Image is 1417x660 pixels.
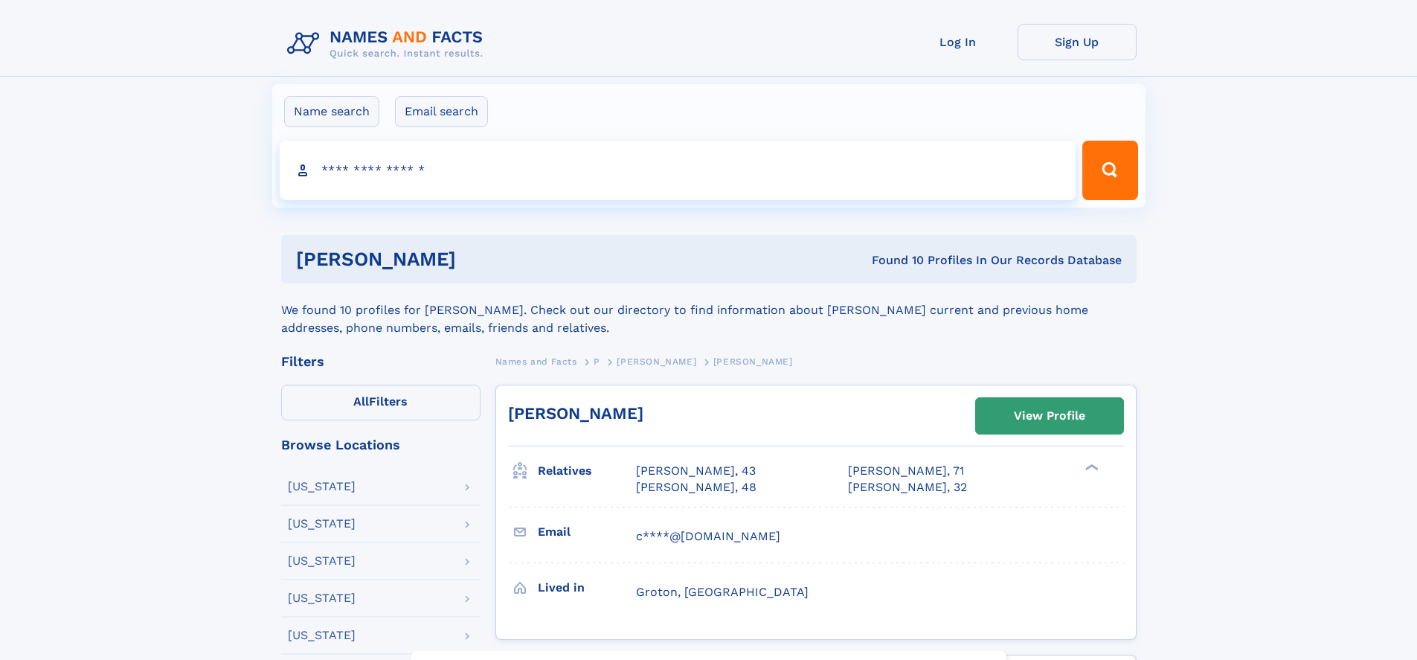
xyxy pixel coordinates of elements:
[594,352,600,371] a: P
[288,481,356,493] div: [US_STATE]
[538,519,636,545] h3: Email
[508,404,643,423] a: [PERSON_NAME]
[538,458,636,484] h3: Relatives
[1014,399,1085,433] div: View Profile
[1082,141,1137,200] button: Search Button
[281,24,495,64] img: Logo Names and Facts
[848,479,967,496] a: [PERSON_NAME], 32
[281,355,481,368] div: Filters
[281,283,1137,337] div: We found 10 profiles for [PERSON_NAME]. Check out our directory to find information about [PERSON...
[284,96,379,127] label: Name search
[636,463,756,479] a: [PERSON_NAME], 43
[288,555,356,567] div: [US_STATE]
[288,592,356,604] div: [US_STATE]
[538,575,636,600] h3: Lived in
[976,398,1123,434] a: View Profile
[713,356,793,367] span: [PERSON_NAME]
[281,438,481,452] div: Browse Locations
[280,141,1076,200] input: search input
[617,356,696,367] span: [PERSON_NAME]
[353,394,369,409] span: All
[288,629,356,641] div: [US_STATE]
[899,24,1018,60] a: Log In
[848,463,964,479] a: [PERSON_NAME], 71
[594,356,600,367] span: P
[636,479,756,496] a: [PERSON_NAME], 48
[296,250,664,269] h1: [PERSON_NAME]
[395,96,488,127] label: Email search
[1018,24,1137,60] a: Sign Up
[495,352,577,371] a: Names and Facts
[1082,463,1099,472] div: ❯
[663,252,1122,269] div: Found 10 Profiles In Our Records Database
[636,585,809,599] span: Groton, [GEOGRAPHIC_DATA]
[281,385,481,420] label: Filters
[288,518,356,530] div: [US_STATE]
[617,352,696,371] a: [PERSON_NAME]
